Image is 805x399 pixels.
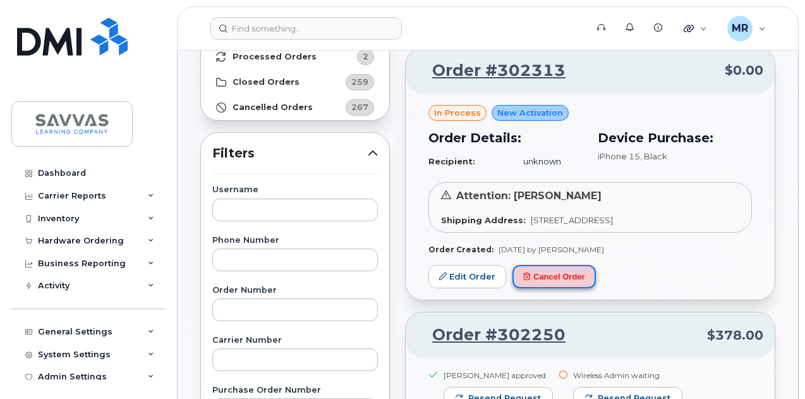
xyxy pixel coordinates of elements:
[598,151,640,161] span: iPhone 15
[233,102,313,113] strong: Cancelled Orders
[598,128,752,147] h3: Device Purchase:
[212,286,378,295] label: Order Number
[750,344,796,390] iframe: Messenger Launcher
[212,236,378,245] label: Phone Number
[417,59,566,82] a: Order #302313
[725,61,763,80] span: $0.00
[428,265,506,288] a: Edit Order
[201,70,389,95] a: Closed Orders259
[512,265,596,288] button: Cancel Order
[441,215,526,225] strong: Shipping Address:
[428,156,475,166] strong: Recipient:
[212,186,378,194] label: Username
[675,16,716,41] div: Quicklinks
[428,245,493,254] strong: Order Created:
[456,190,602,202] span: Attention: [PERSON_NAME]
[201,95,389,120] a: Cancelled Orders267
[707,326,763,345] span: $378.00
[351,76,368,88] span: 259
[718,16,775,41] div: Magali Ramirez-Sanchez
[201,44,389,70] a: Processed Orders2
[212,386,378,395] label: Purchase Order Number
[573,370,682,381] div: Wireless Admin waiting
[351,101,368,113] span: 267
[210,17,402,40] input: Find something...
[499,245,604,254] span: [DATE] by [PERSON_NAME]
[233,52,317,62] strong: Processed Orders
[212,144,368,163] span: Filters
[363,51,368,63] span: 2
[497,107,563,119] span: New Activation
[640,151,667,161] span: , Black
[417,324,566,347] a: Order #302250
[434,107,481,119] span: in process
[444,370,553,381] div: [PERSON_NAME] approved
[212,336,378,345] label: Carrier Number
[428,128,583,147] h3: Order Details:
[233,77,300,87] strong: Closed Orders
[732,21,748,36] span: MR
[512,150,583,173] td: unknown
[531,215,613,225] span: [STREET_ADDRESS]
